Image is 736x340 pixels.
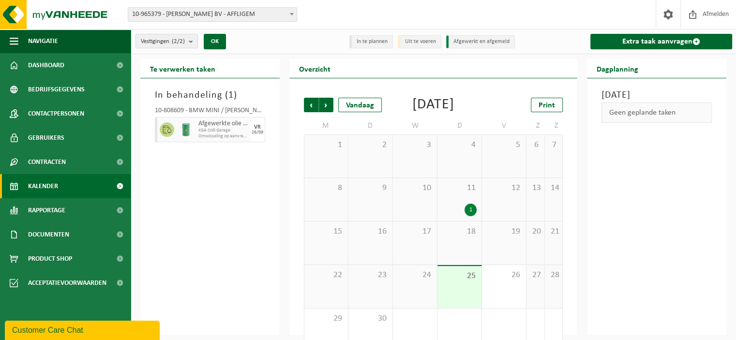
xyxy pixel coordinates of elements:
span: 5 [487,140,521,150]
iframe: chat widget [5,319,162,340]
h3: In behandeling ( ) [155,88,265,103]
li: Uit te voeren [398,35,441,48]
span: 24 [398,270,432,281]
span: Gebruikers [28,126,64,150]
span: 3 [398,140,432,150]
span: 16 [353,226,388,237]
span: Vestigingen [141,34,185,49]
span: 28 [550,270,558,281]
span: 14 [550,183,558,193]
button: OK [204,34,226,49]
span: Acceptatievoorwaarden [28,271,106,295]
img: LP-LD-00200-MET-21 [179,122,194,137]
h3: [DATE] [601,88,712,103]
span: Contactpersonen [28,102,84,126]
span: 21 [550,226,558,237]
span: 4 [442,140,477,150]
span: 15 [309,226,343,237]
span: 11 [442,183,477,193]
div: Vandaag [338,98,382,112]
span: Product Shop [28,247,72,271]
span: 26 [487,270,521,281]
span: 10-965379 - MICHAËL VAN VAERENBERGH BV - AFFLIGEM [128,7,297,22]
span: Navigatie [28,29,58,53]
span: 10-965379 - MICHAËL VAN VAERENBERGH BV - AFFLIGEM [128,8,297,21]
td: W [393,117,437,134]
td: Z [545,117,563,134]
div: Geen geplande taken [601,103,712,123]
span: 6 [531,140,539,150]
a: Print [531,98,563,112]
li: In te plannen [349,35,393,48]
span: 7 [550,140,558,150]
span: Rapportage [28,198,65,222]
span: 10 [398,183,432,193]
div: 10-808609 - BMW MINI / [PERSON_NAME] - AFFLIGEM [155,107,265,117]
span: 12 [487,183,521,193]
span: 23 [353,270,388,281]
button: Vestigingen(2/2) [135,34,198,48]
span: KGA Colli Garage [198,128,248,133]
span: Kalender [28,174,58,198]
span: 30 [353,313,388,324]
span: 18 [442,226,477,237]
td: Z [526,117,544,134]
span: Bedrijfsgegevens [28,77,85,102]
span: Afgewerkte olie - industrie in 200lt [198,120,248,128]
count: (2/2) [172,38,185,44]
td: D [437,117,482,134]
span: Documenten [28,222,69,247]
span: 27 [531,270,539,281]
div: [DATE] [412,98,454,112]
span: Omwisseling op aanvraag - voorkeursdag klant (incl verwerking) [198,133,248,139]
span: Dashboard [28,53,64,77]
td: D [348,117,393,134]
span: 22 [309,270,343,281]
h2: Dagplanning [587,59,648,78]
div: VR [254,124,261,130]
h2: Te verwerken taken [140,59,225,78]
span: 13 [531,183,539,193]
span: 25 [442,271,477,281]
span: Print [539,102,555,109]
span: 20 [531,226,539,237]
span: 8 [309,183,343,193]
h2: Overzicht [289,59,340,78]
span: Contracten [28,150,66,174]
span: 1 [309,140,343,150]
span: 2 [353,140,388,150]
span: 9 [353,183,388,193]
span: 1 [228,90,234,100]
span: 29 [309,313,343,324]
span: Volgende [319,98,333,112]
td: M [304,117,348,134]
div: 26/09 [252,130,263,135]
li: Afgewerkt en afgemeld [446,35,515,48]
span: 19 [487,226,521,237]
a: Extra taak aanvragen [590,34,732,49]
td: V [482,117,526,134]
div: 1 [465,204,477,216]
span: Vorige [304,98,318,112]
span: 17 [398,226,432,237]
